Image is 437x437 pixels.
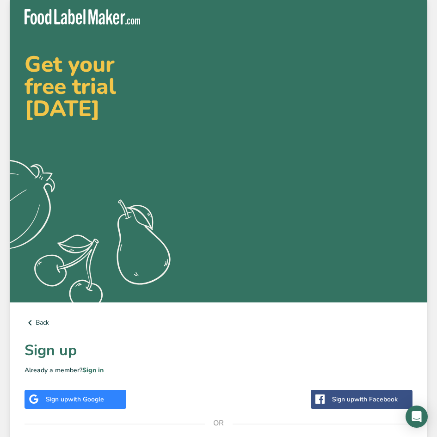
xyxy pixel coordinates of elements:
img: Food Label Maker [25,9,140,25]
span: with Google [68,395,104,404]
div: Sign up [46,394,104,404]
a: Sign in [82,366,104,375]
a: Back [25,317,412,328]
h1: Sign up [25,339,412,362]
h2: Get your free trial [DATE] [25,53,412,120]
p: Already a member? [25,365,412,375]
span: OR [205,409,233,437]
span: with Facebook [354,395,398,404]
div: Open Intercom Messenger [406,406,428,428]
div: Sign up [332,394,398,404]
